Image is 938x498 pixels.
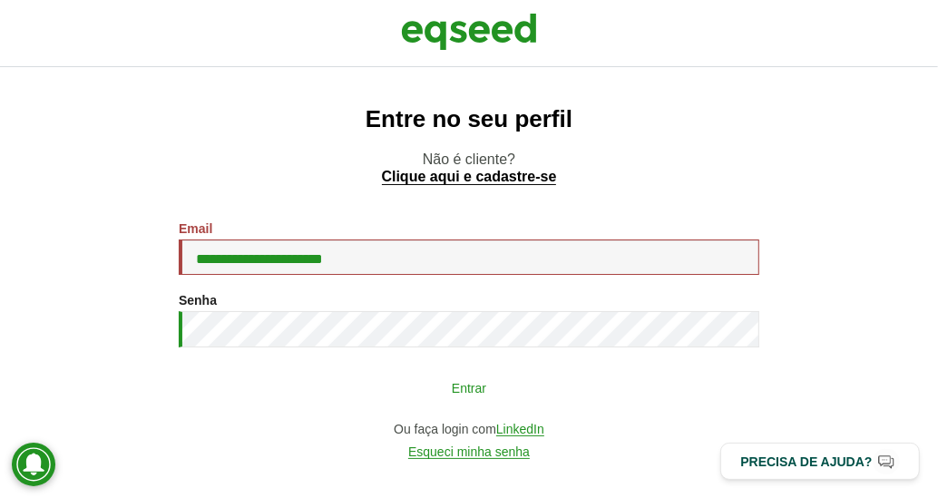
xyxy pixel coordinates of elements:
a: LinkedIn [496,423,544,436]
a: Esqueci minha senha [408,445,530,459]
button: Entrar [233,370,705,405]
h2: Entre no seu perfil [36,106,902,132]
img: EqSeed Logo [401,9,537,54]
p: Não é cliente? [36,151,902,185]
div: Ou faça login com [179,423,759,436]
label: Senha [179,294,217,307]
a: Clique aqui e cadastre-se [382,170,557,185]
label: Email [179,222,212,235]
